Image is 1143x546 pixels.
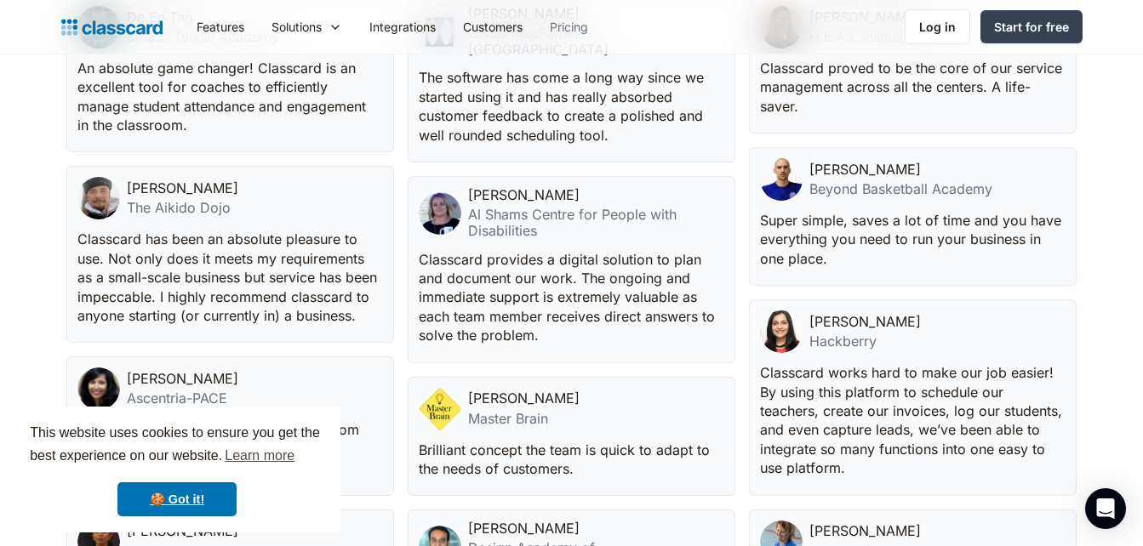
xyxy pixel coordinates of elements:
[809,523,921,539] div: [PERSON_NAME]
[468,390,580,407] div: [PERSON_NAME]
[468,207,724,239] div: Al Shams Centre for People with Disabilities
[468,520,580,537] div: [PERSON_NAME]
[14,407,340,532] div: cookieconsent
[419,441,721,479] p: Brilliant concept the team is quick to adapt to the needs of customers.
[419,250,721,345] p: Classcard provides a digital solution to plan and document our work. The ongoing and immediate su...
[127,390,238,407] div: Ascentria-PACE
[809,181,992,197] div: Beyond Basketball Academy
[258,8,356,46] div: Solutions
[77,230,380,325] p: Classcard has been an absolute pleasure to use. Not only does it meets my requirements as a small...
[760,363,1062,477] p: Classcard works hard to make our job easier! By using this platform to schedule our teachers, cre...
[356,8,449,46] a: Integrations
[994,18,1069,36] div: Start for free
[468,187,580,203] div: [PERSON_NAME]
[760,59,1062,116] p: Classcard proved to be the core of our service management across all the centers. A life-saver.
[760,211,1062,268] p: Super simple, saves a lot of time and you have everything you need to run your business in one pl...
[61,15,163,39] a: home
[127,371,238,387] div: [PERSON_NAME]
[77,59,380,135] p: An absolute game changer! Classcard is an excellent tool for coaches to efficiently manage studen...
[905,9,970,44] a: Log in
[30,423,324,469] span: This website uses cookies to ensure you get the best experience on our website.
[271,18,322,36] div: Solutions
[809,333,921,350] div: Hackberry
[183,8,258,46] a: Features
[809,162,921,178] div: [PERSON_NAME]
[919,18,956,36] div: Log in
[117,482,237,516] a: dismiss cookie message
[809,314,921,330] div: [PERSON_NAME]
[468,411,580,427] div: Master Brain
[222,443,297,469] a: learn more about cookies
[536,8,602,46] a: Pricing
[127,180,238,196] div: [PERSON_NAME]
[1085,488,1126,529] div: Open Intercom Messenger
[127,200,238,216] div: The Aikido Dojo
[419,68,721,145] p: The software has come a long way since we started using it and has really absorbed customer feedb...
[980,10,1083,43] a: Start for free
[449,8,536,46] a: Customers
